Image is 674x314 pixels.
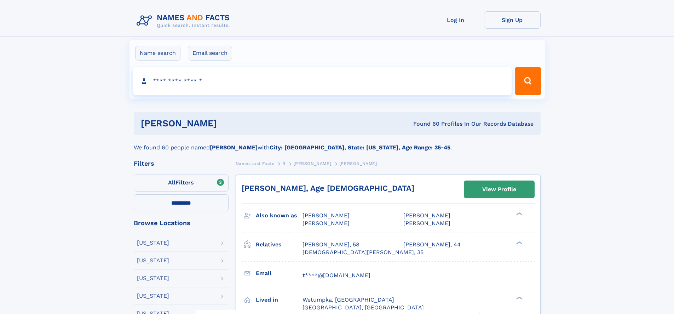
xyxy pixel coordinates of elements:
[137,258,169,263] div: [US_STATE]
[256,210,303,222] h3: Also known as
[303,296,394,303] span: Wetumpka, [GEOGRAPHIC_DATA]
[482,181,516,198] div: View Profile
[256,267,303,279] h3: Email
[303,220,350,227] span: [PERSON_NAME]
[282,161,286,166] span: R
[514,212,523,216] div: ❯
[484,11,541,29] a: Sign Up
[282,159,286,168] a: R
[236,159,275,168] a: Names and Facts
[134,220,229,226] div: Browse Locations
[303,304,424,311] span: [GEOGRAPHIC_DATA], [GEOGRAPHIC_DATA]
[135,46,180,61] label: Name search
[403,220,450,227] span: [PERSON_NAME]
[339,161,377,166] span: [PERSON_NAME]
[188,46,232,61] label: Email search
[514,296,523,300] div: ❯
[141,119,315,128] h1: [PERSON_NAME]
[315,120,534,128] div: Found 60 Profiles In Our Records Database
[303,241,359,249] a: [PERSON_NAME], 58
[137,275,169,281] div: [US_STATE]
[134,175,229,192] label: Filters
[242,184,414,193] a: [PERSON_NAME], Age [DEMOGRAPHIC_DATA]
[270,144,450,151] b: City: [GEOGRAPHIC_DATA], State: [US_STATE], Age Range: 35-45
[403,212,450,219] span: [PERSON_NAME]
[134,160,229,167] div: Filters
[256,239,303,251] h3: Relatives
[303,249,424,256] a: [DEMOGRAPHIC_DATA][PERSON_NAME], 35
[137,240,169,246] div: [US_STATE]
[293,159,331,168] a: [PERSON_NAME]
[464,181,534,198] a: View Profile
[293,161,331,166] span: [PERSON_NAME]
[515,67,541,95] button: Search Button
[427,11,484,29] a: Log In
[303,212,350,219] span: [PERSON_NAME]
[256,294,303,306] h3: Lived in
[210,144,258,151] b: [PERSON_NAME]
[168,179,175,186] span: All
[514,240,523,245] div: ❯
[403,241,461,249] a: [PERSON_NAME], 44
[137,293,169,299] div: [US_STATE]
[134,11,236,30] img: Logo Names and Facts
[133,67,512,95] input: search input
[134,135,541,152] div: We found 60 people named with .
